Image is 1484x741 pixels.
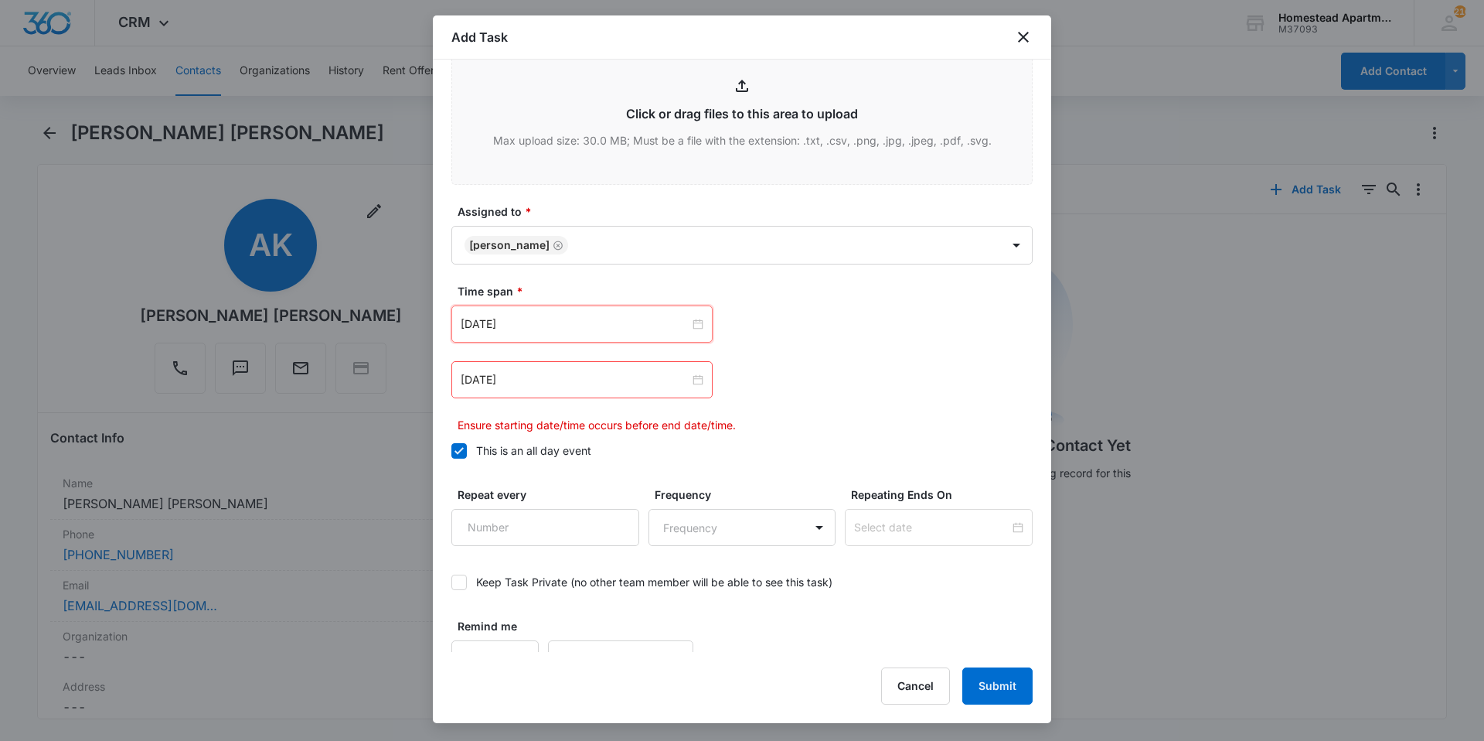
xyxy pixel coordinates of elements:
input: Number [451,640,539,678]
div: [PERSON_NAME] [469,240,550,251]
div: This is an all day event [476,442,591,459]
input: Feb 20, 2023 [461,371,689,388]
button: Cancel [881,668,950,705]
button: close [1014,28,1033,46]
div: Keep Task Private (no other team member will be able to see this task) [476,574,832,590]
label: Repeat every [458,487,645,503]
label: Assigned to [458,203,1039,220]
label: Repeating Ends On [851,487,1039,503]
label: Frequency [655,487,842,503]
button: Submit [962,668,1033,705]
input: Select date [854,519,1009,536]
label: Time span [458,283,1039,299]
label: Remind me [458,618,545,634]
input: Number [451,509,639,546]
p: Ensure starting date/time occurs before end date/time. [458,417,1033,433]
input: Oct 15, 2025 [461,316,689,333]
h1: Add Task [451,28,508,46]
div: Remove Carlos Fierro [550,240,563,251]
